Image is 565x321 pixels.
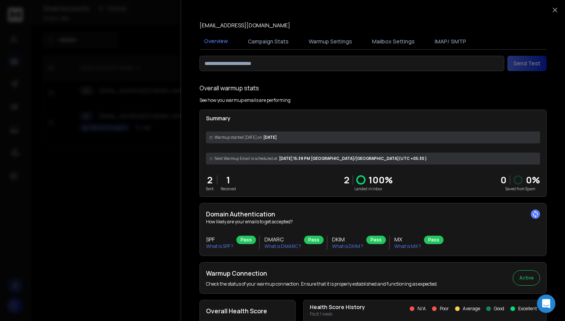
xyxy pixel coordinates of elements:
p: How likely are your emails to get accepted? [206,219,540,225]
p: 2 [206,174,214,186]
h2: Warmup Connection [206,269,438,278]
div: [DATE] 15:39 PM [GEOGRAPHIC_DATA]/[GEOGRAPHIC_DATA] (UTC +05:30 ) [206,153,540,165]
p: What is DKIM ? [332,243,363,249]
p: Good [494,306,504,312]
h3: DKIM [332,236,363,243]
p: 1 [221,174,236,186]
p: Check the status of your warmup connection. Ensure that it is properly established and functionin... [206,281,438,287]
div: Pass [304,236,324,244]
p: Saved from Spam [500,186,540,192]
p: 0 % [526,174,540,186]
button: Active [513,270,540,286]
p: 100 % [369,174,393,186]
p: What is DMARC ? [264,243,301,249]
p: See how you warmup emails are performing [199,97,291,103]
strong: 0 [500,173,507,186]
h3: MX [394,236,421,243]
p: Landed in Inbox [344,186,393,192]
div: Pass [366,236,386,244]
p: [EMAIL_ADDRESS][DOMAIN_NAME] [199,22,290,29]
button: IMAP/ SMTP [430,33,471,50]
p: Excellent [518,306,537,312]
h2: Overall Health Score [206,306,289,316]
h3: SPF [206,236,233,243]
p: N/A [417,306,426,312]
button: Campaign Stats [243,33,293,50]
p: What is MX ? [394,243,421,249]
div: Open Intercom Messenger [537,294,555,313]
button: Warmup Settings [304,33,357,50]
p: What is SPF ? [206,243,233,249]
button: Mailbox Settings [367,33,419,50]
p: Sent [206,186,214,192]
button: Overview [199,33,233,50]
div: Pass [236,236,256,244]
p: Average [463,306,480,312]
p: Summary [206,115,540,122]
span: Warmup started [DATE] on [214,135,262,140]
span: Next Warmup Email is scheduled at [214,156,278,161]
h1: Overall warmup stats [199,83,259,93]
p: 2 [344,174,349,186]
h2: Domain Authentication [206,210,540,219]
p: Past 1 week [310,311,365,317]
p: Health Score History [310,303,365,311]
p: Poor [440,306,449,312]
p: Received [221,186,236,192]
div: [DATE] [206,131,540,143]
div: Pass [424,236,444,244]
h3: DMARC [264,236,301,243]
